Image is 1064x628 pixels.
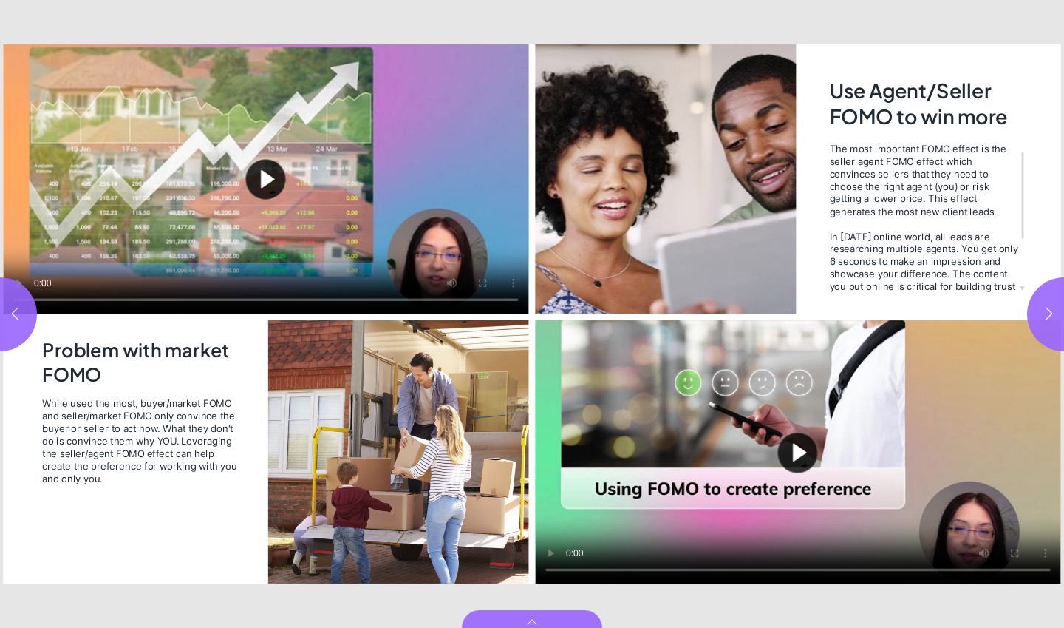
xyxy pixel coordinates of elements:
h2: Use Agent/Seller FOMO to win more [830,78,1022,132]
span: While used the most, buyer/market FOMO and seller/market FOMO only convince the buyer or seller t... [42,397,238,484]
section: Page 5 [532,44,1064,584]
div: The most important FOMO effect is the seller agent FOMO effect which convinces sellers that they ... [830,142,1019,217]
div: In [DATE] online world, all leads are researching multiple agents. You get only 6 seconds to make... [830,230,1019,305]
h2: Problem with market FOMO [42,338,241,388]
